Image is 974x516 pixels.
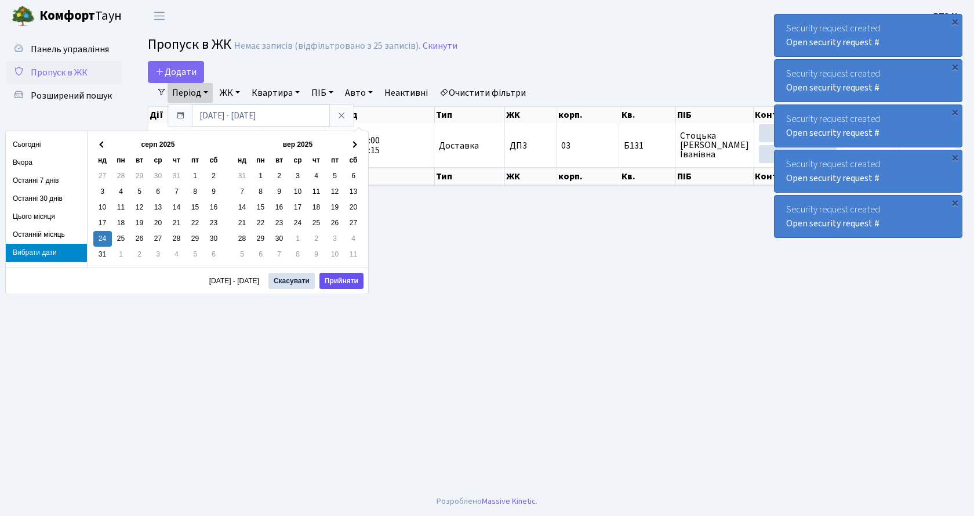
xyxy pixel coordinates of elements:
td: 3 [326,231,344,247]
td: 19 [326,200,344,215]
td: 24 [93,231,112,247]
td: 14 [233,200,252,215]
b: ДП3 К. [932,10,960,23]
span: Панель управління [31,43,109,56]
div: × [949,197,961,208]
th: ср [289,153,307,168]
td: 7 [233,184,252,200]
span: [DATE] - [DATE] [209,277,264,284]
td: 11 [344,247,363,262]
div: Security request created [775,60,962,102]
span: Додати [155,66,197,78]
td: 17 [289,200,307,215]
th: Дії [148,107,263,123]
td: 1 [112,247,130,262]
div: Security request created [775,15,962,56]
a: Open security request # [786,36,879,49]
div: Security request created [775,196,962,237]
td: 4 [307,168,326,184]
td: 27 [93,168,112,184]
th: пт [326,153,344,168]
th: вер 2025 [252,137,344,153]
a: Неактивні [380,83,433,103]
td: 16 [205,200,223,215]
th: Контакти [754,168,842,185]
div: × [949,16,961,27]
td: 31 [168,168,186,184]
td: 7 [168,184,186,200]
td: 25 [112,231,130,247]
td: 12 [130,200,149,215]
td: 5 [326,168,344,184]
li: Сьогодні [6,136,87,154]
th: корп. [557,168,620,185]
th: сб [344,153,363,168]
td: 8 [252,184,270,200]
th: Період [325,168,435,185]
td: 8 [289,247,307,262]
th: ЖК [505,107,557,123]
td: 11 [112,200,130,215]
span: Розширений пошук [31,89,112,102]
td: 7 [270,247,289,262]
div: Security request created [775,150,962,192]
td: 5 [186,247,205,262]
td: 30 [149,168,168,184]
li: Останні 30 днів [6,190,87,208]
td: 2 [130,247,149,262]
td: 3 [289,168,307,184]
td: 2 [307,231,326,247]
td: 15 [186,200,205,215]
div: × [949,61,961,73]
div: Security request created [775,105,962,147]
th: Кв. [620,168,676,185]
td: 27 [149,231,168,247]
a: Панель управління [6,38,122,61]
td: 6 [344,168,363,184]
td: 16 [270,200,289,215]
th: ЖК [505,168,557,185]
th: серп 2025 [112,137,205,153]
li: Вибрати дати [6,244,87,262]
td: 27 [344,215,363,231]
a: Open security request # [786,172,879,185]
td: 22 [252,215,270,231]
td: 21 [168,215,186,231]
td: 6 [149,184,168,200]
a: Квартира [247,83,304,103]
th: нд [233,153,252,168]
td: 14 [168,200,186,215]
span: Пропуск в ЖК [148,34,231,55]
th: Контакти [754,107,842,123]
th: нд [93,153,112,168]
a: ПІБ [307,83,338,103]
div: × [949,151,961,163]
td: 5 [130,184,149,200]
td: 21 [233,215,252,231]
td: 22 [186,215,205,231]
span: 03 [561,139,570,152]
td: 30 [270,231,289,247]
td: 2 [205,168,223,184]
td: 28 [233,231,252,247]
td: 29 [186,231,205,247]
th: Тип [435,168,506,185]
th: вт [270,153,289,168]
a: Розширений пошук [6,84,122,107]
td: 9 [270,184,289,200]
td: 13 [344,184,363,200]
td: 5 [233,247,252,262]
td: 25 [307,215,326,231]
td: 26 [326,215,344,231]
th: ПІБ [676,107,754,123]
span: Таун [39,6,122,26]
td: 10 [326,247,344,262]
span: Б131 [624,141,670,150]
td: 6 [252,247,270,262]
a: Очистити фільтри [435,83,530,103]
th: Тип [435,107,506,123]
td: 9 [307,247,326,262]
a: Авто [340,83,377,103]
li: Вчора [6,154,87,172]
a: ЖК [215,83,245,103]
